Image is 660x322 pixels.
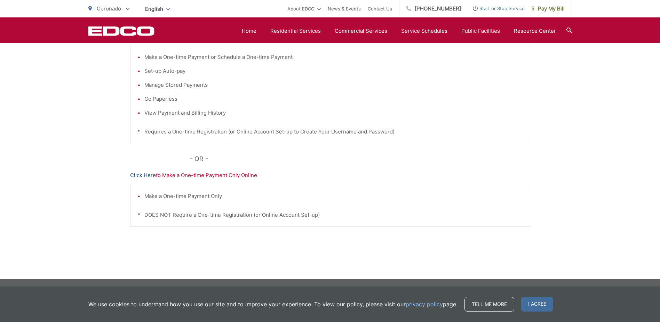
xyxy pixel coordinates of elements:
[406,300,443,308] a: privacy policy
[368,5,392,13] a: Contact Us
[144,192,523,200] li: Make a One-time Payment Only
[88,300,458,308] p: We use cookies to understand how you use our site and to improve your experience. To view our pol...
[464,297,514,312] a: Tell me more
[514,27,556,35] a: Resource Center
[242,27,256,35] a: Home
[137,128,523,136] p: * Requires a One-time Registration (or Online Account Set-up to Create Your Username and Password)
[461,27,500,35] a: Public Facilities
[144,109,523,117] li: View Payment and Billing History
[97,5,121,12] span: Coronado
[144,67,523,75] li: Set-up Auto-pay
[335,27,387,35] a: Commercial Services
[144,53,523,61] li: Make a One-time Payment or Schedule a One-time Payment
[144,95,523,103] li: Go Paperless
[328,5,361,13] a: News & Events
[287,5,321,13] a: About EDCO
[270,27,321,35] a: Residential Services
[137,211,523,219] p: * DOES NOT Require a One-time Registration (or Online Account Set-up)
[521,297,553,312] span: I agree
[88,26,154,36] a: EDCD logo. Return to the homepage.
[190,154,530,164] p: - OR -
[532,5,565,13] span: Pay My Bill
[401,27,447,35] a: Service Schedules
[130,171,156,179] a: Click Here
[130,171,530,179] p: to Make a One-time Payment Only Online
[144,81,523,89] li: Manage Stored Payments
[140,3,175,15] span: English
